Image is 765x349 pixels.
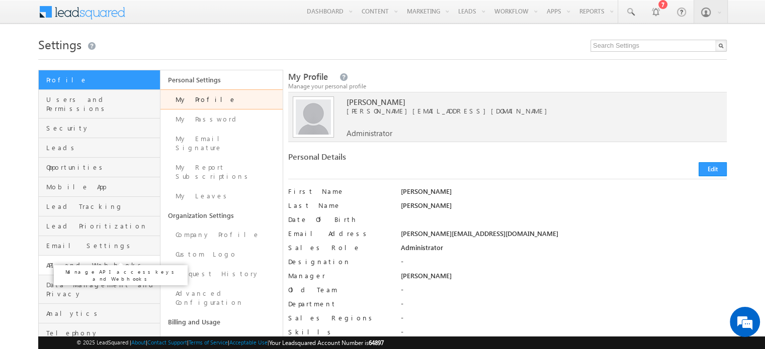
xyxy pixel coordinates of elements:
span: [PERSON_NAME][EMAIL_ADDRESS][DOMAIN_NAME] [347,106,698,115]
span: Your Leadsquared Account Number is [269,339,384,346]
span: Lead Tracking [46,202,157,211]
a: Opportunities [39,158,160,177]
label: Date Of Birth [288,215,389,224]
span: Administrator [347,129,392,138]
span: Leads [46,143,157,152]
a: Data Management and Privacy [39,275,160,304]
a: My Leaves [160,186,282,206]
div: - [400,257,727,271]
span: Opportunities [46,163,157,172]
div: [PERSON_NAME] [400,271,727,285]
label: Email Address [288,229,389,238]
span: Mobile App [46,182,157,191]
div: - [400,313,727,327]
label: Department [288,299,389,308]
button: Edit [699,162,727,176]
label: Designation [288,257,389,266]
a: API and Webhooks [39,256,160,275]
a: Lead Tracking [39,197,160,216]
a: Contact Support [147,339,187,345]
a: Leads [39,138,160,158]
a: Users and Permissions [39,90,160,119]
span: [PERSON_NAME] [347,97,698,106]
a: My Profile [160,89,282,109]
span: My Profile [288,71,328,82]
span: Security [46,124,157,133]
a: Personal Settings [160,70,282,89]
span: API and Webhooks [46,261,157,270]
label: Sales Regions [288,313,389,322]
label: Skills [288,327,389,336]
div: Administrator [400,243,727,257]
div: - [400,327,727,341]
span: Settings [38,36,81,52]
a: Advanced Configuration [160,284,282,312]
a: My Password [160,109,282,129]
span: Email Settings [46,241,157,250]
a: Organization Settings [160,206,282,225]
div: [PERSON_NAME] [400,201,727,215]
span: 64897 [369,339,384,346]
span: Lead Prioritization [46,221,157,230]
a: Acceptable Use [229,339,268,345]
a: My Report Subscriptions [160,158,282,186]
div: Manage your personal profile [288,82,727,91]
label: First Name [288,187,389,196]
div: [PERSON_NAME] [400,187,727,201]
div: Personal Details [288,152,502,166]
span: Telephony [46,328,157,337]
label: Sales Role [288,243,389,252]
a: Lead Prioritization [39,216,160,236]
span: Analytics [46,309,157,318]
div: [PERSON_NAME][EMAIL_ADDRESS][DOMAIN_NAME] [400,229,727,243]
div: - [400,285,727,299]
span: Profile [46,75,157,84]
a: Email Settings [39,236,160,256]
a: Custom Logo [160,245,282,264]
a: My Email Signature [160,129,282,158]
a: Company Profile [160,225,282,245]
p: Manage API access keys and Webhooks [58,268,184,282]
input: Search Settings [590,40,727,52]
label: Manager [288,271,389,280]
a: Analytics [39,304,160,323]
a: About [131,339,146,345]
a: Mobile App [39,177,160,197]
label: Old Team [288,285,389,294]
a: Security [39,119,160,138]
span: Data Management and Privacy [46,280,157,298]
a: Request History [160,264,282,284]
div: - [400,299,727,313]
label: Last Name [288,201,389,210]
a: Profile [39,70,160,90]
span: © 2025 LeadSquared | | | | | [76,338,384,347]
a: Terms of Service [189,339,228,345]
span: Users and Permissions [46,95,157,113]
a: Billing and Usage [160,312,282,331]
a: Telephony [39,323,160,343]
